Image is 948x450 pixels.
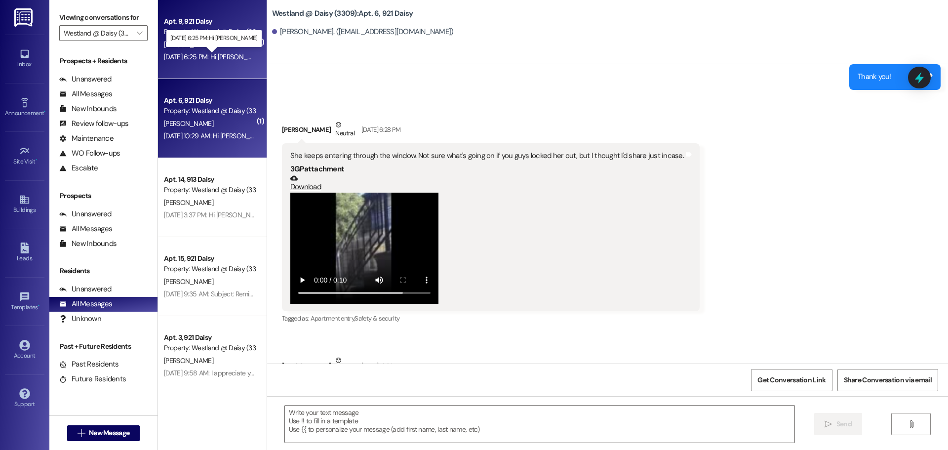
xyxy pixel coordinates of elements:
[14,8,35,27] img: ResiDesk Logo
[164,356,213,365] span: [PERSON_NAME]
[311,314,355,323] span: Apartment entry ,
[282,355,880,379] div: [PERSON_NAME]
[164,253,255,264] div: Apt. 15, 921 Daisy
[355,314,399,323] span: Safety & security
[59,10,148,25] label: Viewing conversations for
[64,25,132,41] input: All communities
[757,375,826,385] span: Get Conversation Link
[164,343,255,353] div: Property: Westland @ Daisy (3309)
[59,299,112,309] div: All Messages
[844,375,932,385] span: Share Conversation via email
[5,143,44,169] a: Site Visit •
[359,361,403,371] div: [DATE] 10:29 AM
[164,174,255,185] div: Apt. 14, 913 Daisy
[137,29,142,37] i: 
[59,359,119,369] div: Past Residents
[59,74,112,84] div: Unanswered
[858,72,891,82] div: Thank you!
[38,302,39,309] span: •
[333,355,356,376] div: Neutral
[49,266,158,276] div: Residents
[825,420,832,428] i: 
[59,374,126,384] div: Future Residents
[164,277,213,286] span: [PERSON_NAME]
[164,131,891,140] div: [DATE] 10:29 AM: Hi [PERSON_NAME]. Apartment 11 is harassing the woman that cleans up the courtya...
[49,191,158,201] div: Prospects
[59,314,101,324] div: Unknown
[5,337,44,364] a: Account
[5,385,44,412] a: Support
[282,120,700,144] div: [PERSON_NAME]
[272,8,413,19] b: Westland @ Daisy (3309): Apt. 6, 921 Daisy
[164,332,255,343] div: Apt. 3, 921 Daisy
[164,27,255,37] div: Property: Westland @ Daisy (3309)
[36,157,37,164] span: •
[67,425,140,441] button: New Message
[170,34,258,42] p: [DATE] 6:25 PM: Hi [PERSON_NAME]
[59,239,117,249] div: New Inbounds
[164,198,213,207] span: [PERSON_NAME]
[49,56,158,66] div: Prospects + Residents
[5,191,44,218] a: Buildings
[164,95,255,106] div: Apt. 6, 921 Daisy
[59,209,112,219] div: Unanswered
[290,174,684,192] a: Download
[290,151,684,161] div: She keeps entering through the window. Not sure what's going on if you guys locked her out, but I...
[164,264,255,274] div: Property: Westland @ Daisy (3309)
[837,369,938,391] button: Share Conversation via email
[164,40,213,49] span: [PERSON_NAME]
[49,341,158,352] div: Past + Future Residents
[59,224,112,234] div: All Messages
[59,133,114,144] div: Maintenance
[5,45,44,72] a: Inbox
[164,210,763,219] div: [DATE] 3:37 PM: Hi [PERSON_NAME] can you give me a call. I put in a mantiance request and I got a...
[59,104,117,114] div: New Inbounds
[164,119,213,128] span: [PERSON_NAME]
[5,240,44,266] a: Leads
[59,148,120,159] div: WO Follow-ups
[164,52,267,61] div: [DATE] 6:25 PM: Hi [PERSON_NAME]
[164,16,255,27] div: Apt. 9, 921 Daisy
[89,428,129,438] span: New Message
[164,368,322,377] div: [DATE] 9:58 AM: I appreciate your response. Thank you!
[359,124,401,135] div: [DATE] 6:28 PM
[282,311,700,326] div: Tagged as:
[290,164,344,174] b: 3GP attachment
[59,89,112,99] div: All Messages
[78,429,85,437] i: 
[44,108,45,115] span: •
[164,185,255,195] div: Property: Westland @ Daisy (3309)
[908,420,915,428] i: 
[814,413,862,435] button: Send
[836,419,852,429] span: Send
[751,369,832,391] button: Get Conversation Link
[59,119,128,129] div: Review follow-ups
[59,163,98,173] div: Escalate
[5,288,44,315] a: Templates •
[59,284,112,294] div: Unanswered
[272,27,454,37] div: [PERSON_NAME]. ([EMAIL_ADDRESS][DOMAIN_NAME])
[333,120,356,140] div: Neutral
[164,106,255,116] div: Property: Westland @ Daisy (3309)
